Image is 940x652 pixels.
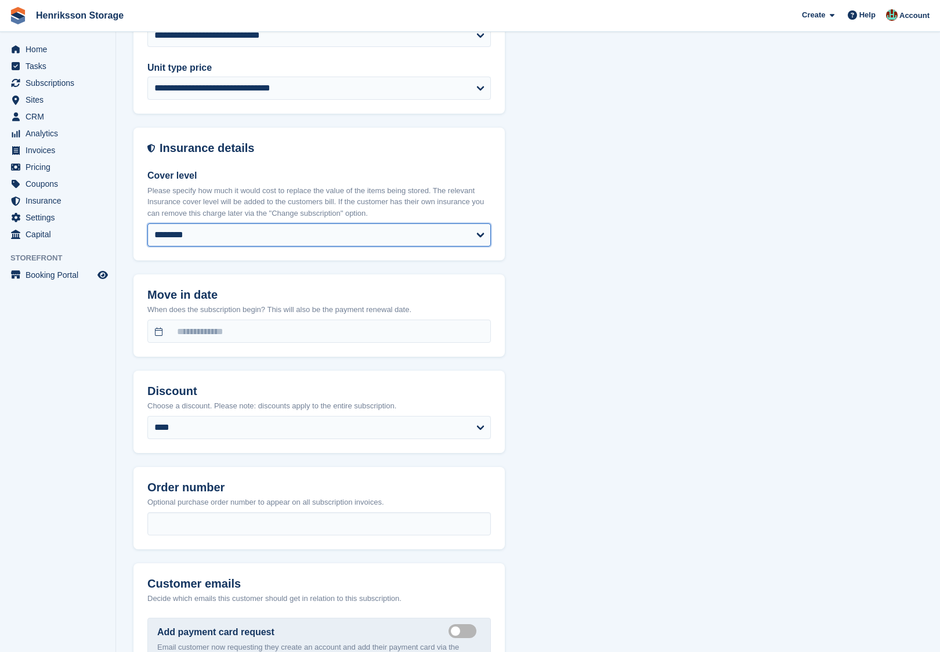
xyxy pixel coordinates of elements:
[9,7,27,24] img: stora-icon-8386f47178a22dfd0bd8f6a31ec36ba5ce8667c1dd55bd0f319d3a0aa187defe.svg
[147,304,491,316] p: When does the subscription begin? This will also be the payment renewal date.
[147,169,491,183] label: Cover level
[802,9,825,21] span: Create
[26,193,95,209] span: Insurance
[6,125,110,142] a: menu
[6,75,110,91] a: menu
[6,108,110,125] a: menu
[147,593,491,604] p: Decide which emails this customer should get in relation to this subscription.
[6,159,110,175] a: menu
[26,58,95,74] span: Tasks
[26,209,95,226] span: Settings
[157,625,274,639] label: Add payment card request
[26,142,95,158] span: Invoices
[26,108,95,125] span: CRM
[886,9,898,21] img: Isak Martinelle
[6,41,110,57] a: menu
[26,226,95,242] span: Capital
[6,226,110,242] a: menu
[147,481,491,494] h2: Order number
[26,176,95,192] span: Coupons
[6,209,110,226] a: menu
[160,142,491,155] h2: Insurance details
[26,267,95,283] span: Booking Portal
[31,6,128,25] a: Henriksson Storage
[147,497,491,508] p: Optional purchase order number to appear on all subscription invoices.
[6,176,110,192] a: menu
[26,41,95,57] span: Home
[10,252,115,264] span: Storefront
[96,268,110,282] a: Preview store
[859,9,876,21] span: Help
[147,61,491,75] label: Unit type price
[6,193,110,209] a: menu
[26,92,95,108] span: Sites
[26,159,95,175] span: Pricing
[6,92,110,108] a: menu
[6,142,110,158] a: menu
[899,10,930,21] span: Account
[147,400,491,412] p: Choose a discount. Please note: discounts apply to the entire subscription.
[147,142,155,155] img: insurance-details-icon-731ffda60807649b61249b889ba3c5e2b5c27d34e2e1fb37a309f0fde93ff34a.svg
[6,267,110,283] a: menu
[26,75,95,91] span: Subscriptions
[147,185,491,219] p: Please specify how much it would cost to replace the value of the items being stored. The relevan...
[449,630,481,632] label: Send payment card request email
[147,385,491,398] h2: Discount
[26,125,95,142] span: Analytics
[6,58,110,74] a: menu
[147,288,491,302] h2: Move in date
[147,577,491,591] h2: Customer emails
